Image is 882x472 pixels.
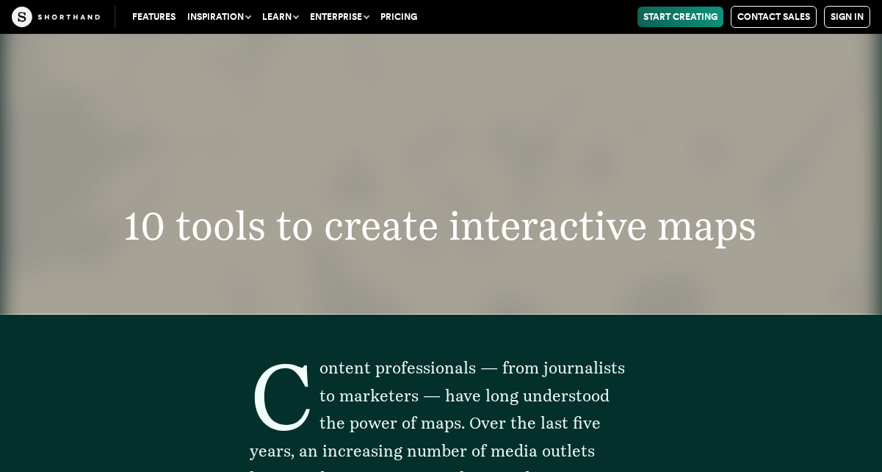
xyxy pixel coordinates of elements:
a: Contact Sales [731,6,817,28]
a: Start Creating [637,7,723,27]
button: Enterprise [304,7,375,27]
img: The Craft [12,7,100,27]
a: Pricing [375,7,423,27]
button: Inspiration [181,7,256,27]
a: Sign in [824,6,870,28]
h1: 10 tools to create interactive maps [73,206,809,246]
button: Learn [256,7,304,27]
a: Features [126,7,181,27]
